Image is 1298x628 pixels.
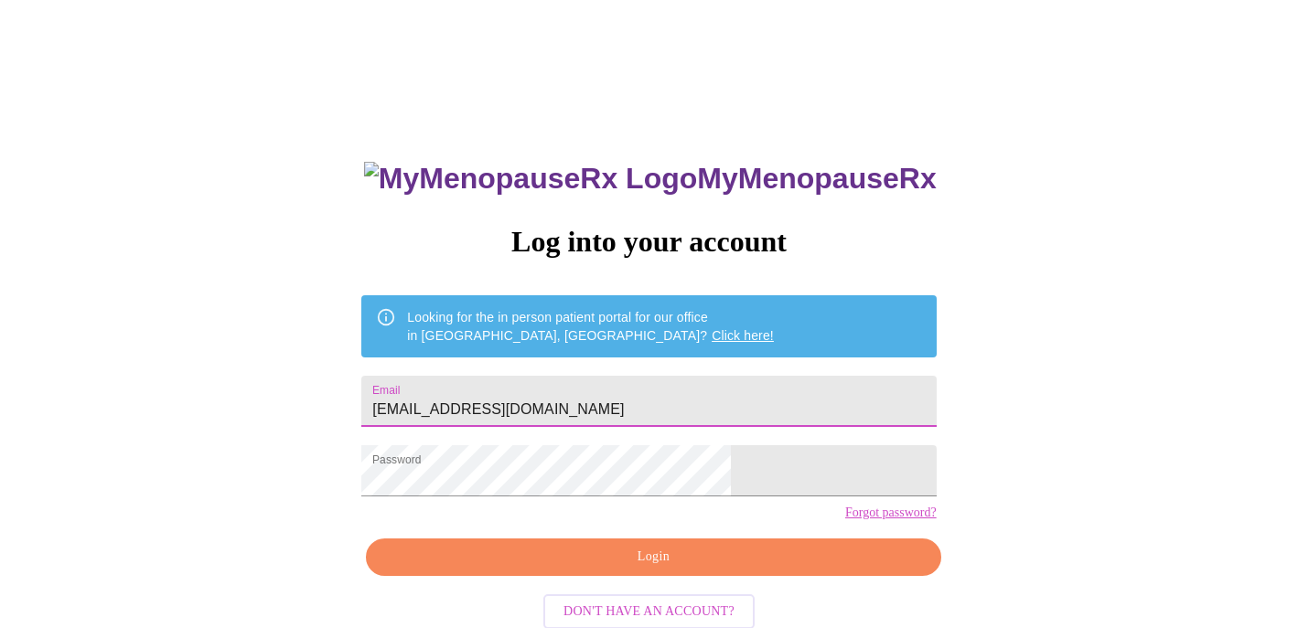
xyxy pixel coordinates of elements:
h3: MyMenopauseRx [364,162,937,196]
div: Looking for the in person patient portal for our office in [GEOGRAPHIC_DATA], [GEOGRAPHIC_DATA]? [407,301,774,352]
span: Don't have an account? [563,601,735,623]
h3: Log into your account [361,225,936,259]
a: Don't have an account? [539,602,759,618]
a: Click here! [712,328,774,343]
button: Login [366,538,940,576]
a: Forgot password? [845,506,937,520]
img: MyMenopauseRx Logo [364,162,697,196]
span: Login [387,546,919,569]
